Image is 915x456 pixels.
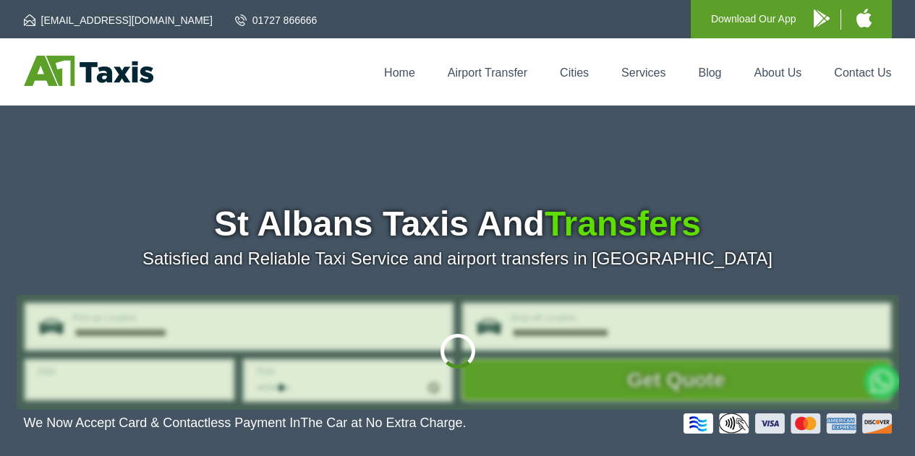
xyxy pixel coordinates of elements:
a: About Us [754,66,802,79]
a: Airport Transfer [448,66,527,79]
a: Services [621,66,665,79]
p: Satisfied and Reliable Taxi Service and airport transfers in [GEOGRAPHIC_DATA] [24,249,892,269]
a: Cities [560,66,589,79]
span: Transfers [545,205,701,243]
a: Home [384,66,415,79]
a: Contact Us [834,66,891,79]
a: [EMAIL_ADDRESS][DOMAIN_NAME] [24,13,213,27]
img: A1 Taxis iPhone App [856,9,872,27]
img: A1 Taxis Android App [814,9,830,27]
a: 01727 866666 [235,13,318,27]
p: Download Our App [711,10,796,28]
a: Blog [698,66,721,79]
p: We Now Accept Card & Contactless Payment In [24,416,467,431]
img: A1 Taxis St Albans LTD [24,56,153,86]
img: Credit And Debit Cards [684,413,892,434]
span: The Car at No Extra Charge. [300,416,466,430]
h1: St Albans Taxis And [24,207,892,241]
